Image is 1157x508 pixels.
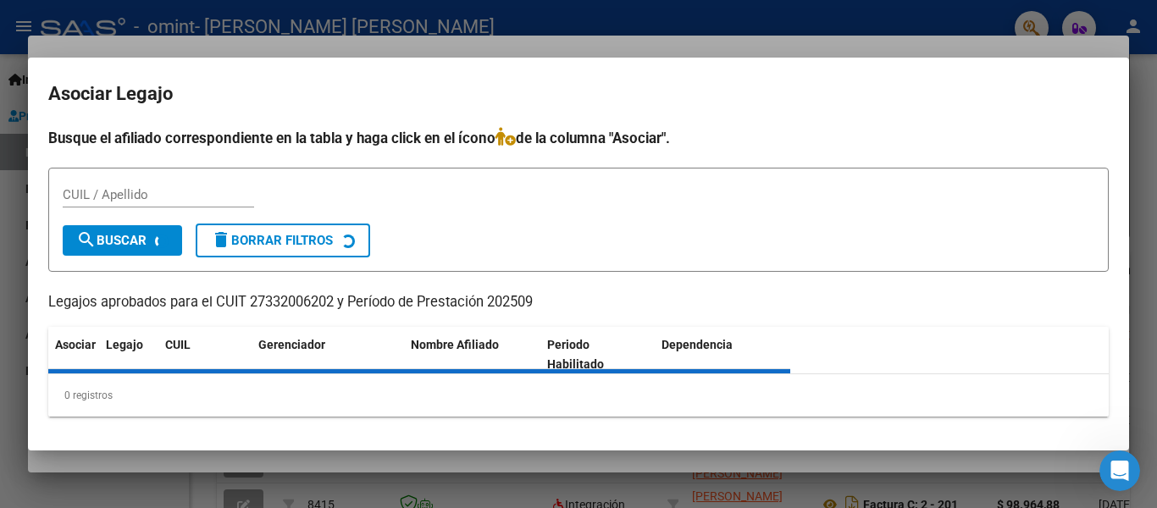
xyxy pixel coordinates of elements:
mat-icon: search [76,229,97,250]
button: go back [11,10,43,42]
h2: Asociar Legajo [48,78,1109,110]
span: Borrar Filtros [211,233,333,248]
iframe: Intercom live chat [1099,450,1140,491]
p: El equipo también puede ayudar [82,19,260,46]
datatable-header-cell: CUIL [158,327,252,383]
div: Ud tiene autorizado hasta el 202508. Deberá comunicarse con la Obra Social para continuar. [14,154,278,224]
p: Legajos aprobados para el CUIT 27332006202 y Período de Prestación 202509 [48,292,1109,313]
button: Start recording [108,378,121,392]
datatable-header-cell: Gerenciador [252,327,404,383]
button: Selector de emoji [53,378,67,392]
div: Ludmila dice… [14,116,325,155]
a: [EMAIL_ADDRESS][DOMAIN_NAME] [27,270,241,301]
div: [PERSON_NAME] • Hace 22h [27,317,174,327]
a: [EMAIL_ADDRESS][DOMAIN_NAME] [27,254,215,284]
button: Buscar [63,225,182,256]
span: Asociar [55,338,96,351]
button: Selector de gif [80,378,94,392]
datatable-header-cell: Legajo [99,327,158,383]
div: Le indico el contacto de Omint para comunicarse: o [27,236,264,302]
div: Buenos [PERSON_NAME]. [14,116,191,153]
span: Legajo [106,338,143,351]
span: Periodo Habilitado [547,338,604,371]
span: Nombre Afiliado [411,338,499,351]
datatable-header-cell: Periodo Habilitado [540,327,655,383]
h4: Busque el afiliado correspondiente en la tabla y haga click en el ícono de la columna "Asociar". [48,127,1109,149]
button: Adjuntar un archivo [26,378,40,392]
datatable-header-cell: Nombre Afiliado [404,327,540,383]
button: Enviar un mensaje… [291,372,318,399]
div: Ludmila dice… [14,226,325,343]
span: Dependencia [662,338,733,351]
span: Buscar [76,233,147,248]
span: CUIL [165,338,191,351]
mat-icon: delete [211,229,231,250]
datatable-header-cell: Asociar [48,327,99,383]
div: Buenos [PERSON_NAME]. [27,126,177,143]
div: Cerrar [297,10,328,41]
span: Gerenciador [258,338,325,351]
datatable-header-cell: Dependencia [655,327,791,383]
textarea: Escribe un mensaje... [14,343,324,372]
img: Profile image for Fin [48,13,75,40]
button: Borrar Filtros [196,224,370,257]
button: Inicio [265,10,297,42]
div: Ludmila dice… [14,154,325,226]
h1: Fin [82,7,102,19]
div: 0 registros [48,374,1109,417]
div: Ud tiene autorizado hasta el 202508. Deberá comunicarse con la Obra Social para continuar. [27,164,264,214]
div: Le indico el contacto de Omint para comunicarse:[EMAIL_ADDRESS][DOMAIN_NAME]o[EMAIL_ADDRESS][DOMA... [14,226,278,312]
